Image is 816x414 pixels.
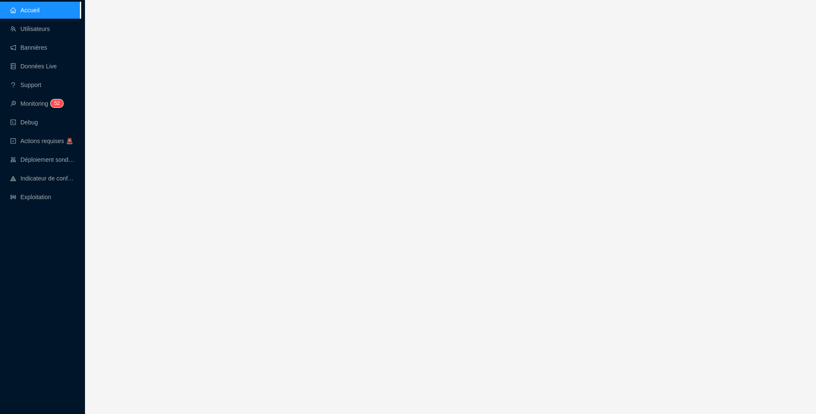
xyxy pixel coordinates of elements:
[51,99,63,107] sup: 52
[10,82,41,88] a: questionSupport
[10,175,75,182] a: heat-mapIndicateur de confort
[10,119,38,126] a: codeDebug
[10,100,61,107] a: monitorMonitoring52
[10,156,75,163] a: clusterDéploiement sondes
[10,25,50,32] a: teamUtilisateurs
[10,63,57,70] a: databaseDonnées Live
[10,44,47,51] a: notificationBannières
[10,138,16,144] span: check-square
[20,138,73,144] span: Actions requises 🚨
[57,100,60,106] span: 2
[10,7,40,14] a: homeAccueil
[54,100,57,106] span: 5
[10,194,51,200] a: slidersExploitation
